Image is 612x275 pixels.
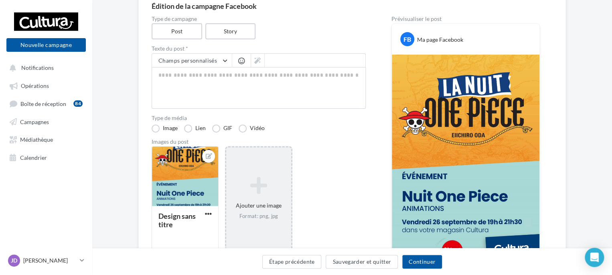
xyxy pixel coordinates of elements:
[20,136,53,143] span: Médiathèque
[152,139,366,145] div: Images du post
[6,253,86,268] a: JD [PERSON_NAME]
[11,257,17,265] span: JD
[5,60,84,75] button: Notifications
[239,124,265,132] label: Vidéo
[158,212,196,229] div: Design sans titre
[152,46,366,51] label: Texte du post *
[5,132,87,146] a: Médiathèque
[391,16,540,22] div: Prévisualiser le post
[152,124,178,132] label: Image
[20,100,66,107] span: Boîte de réception
[5,114,87,128] a: Campagnes
[20,154,47,161] span: Calendrier
[23,257,77,265] p: [PERSON_NAME]
[585,248,604,267] div: Open Intercom Messenger
[158,57,217,64] span: Champs personnalisés
[417,36,463,44] div: Ma page Facebook
[152,2,553,10] div: Édition de la campagne Facebook
[152,16,366,22] label: Type de campagne
[5,96,87,111] a: Boîte de réception84
[20,118,49,125] span: Campagnes
[152,23,202,39] label: Post
[402,255,442,269] button: Continuer
[152,115,366,121] label: Type de média
[21,64,54,71] span: Notifications
[5,78,87,92] a: Opérations
[326,255,398,269] button: Sauvegarder et quitter
[184,124,206,132] label: Lien
[152,54,232,67] button: Champs personnalisés
[212,124,232,132] label: GIF
[205,23,256,39] label: Story
[21,82,49,89] span: Opérations
[5,150,87,164] a: Calendrier
[6,38,86,52] button: Nouvelle campagne
[73,100,83,107] div: 84
[400,32,414,46] div: FB
[262,255,322,269] button: Étape précédente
